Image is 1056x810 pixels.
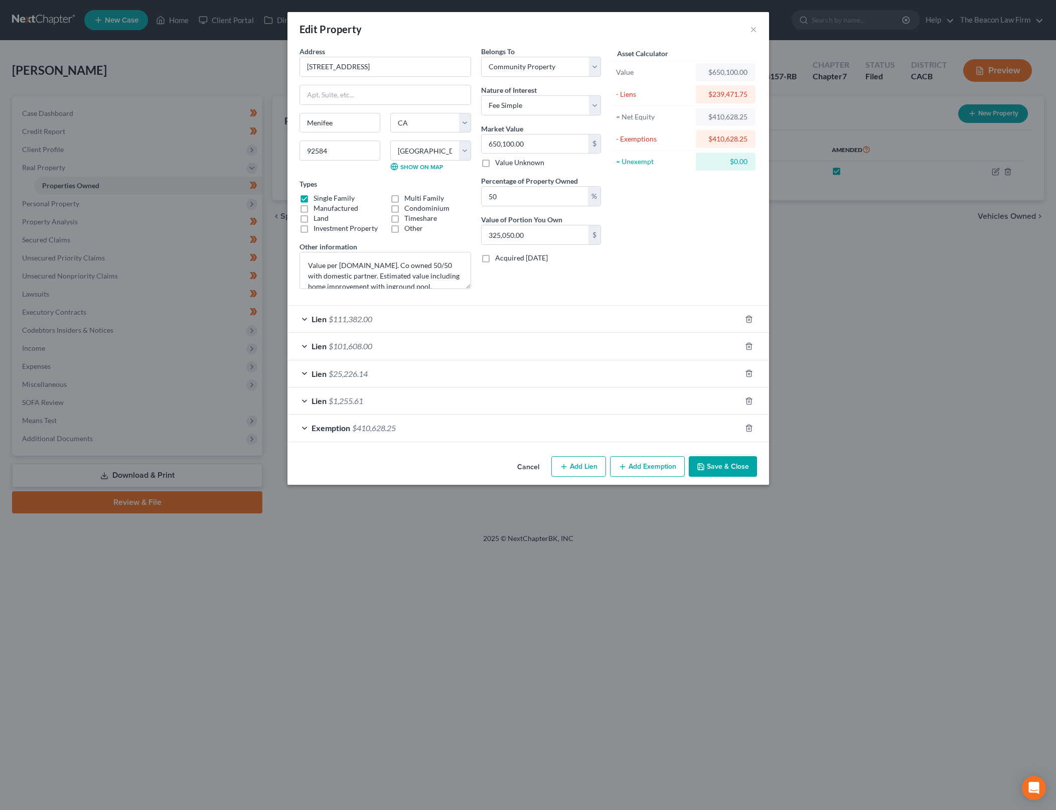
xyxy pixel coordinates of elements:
label: Other [404,223,423,233]
div: $ [588,134,600,154]
label: Value of Portion You Own [481,214,562,225]
label: Other information [299,241,357,252]
label: Land [314,213,329,223]
button: Cancel [509,457,547,477]
label: Condominium [404,203,449,213]
span: Lien [312,341,327,351]
label: Asset Calculator [617,48,668,59]
button: Add Exemption [610,456,685,477]
div: Open Intercom Messenger [1022,776,1046,800]
div: - Liens [616,89,692,99]
button: Save & Close [689,456,757,477]
button: × [750,23,757,35]
input: 0.00 [482,225,588,244]
div: $410,628.25 [704,134,747,144]
input: Apt, Suite, etc... [300,85,471,104]
span: Lien [312,369,327,378]
label: Types [299,179,317,189]
span: Address [299,47,325,56]
label: Multi Family [404,193,444,203]
span: $410,628.25 [352,423,396,433]
span: Lien [312,314,327,324]
div: = Unexempt [616,157,692,167]
div: - Exemptions [616,134,692,144]
label: Market Value [481,123,523,134]
div: Edit Property [299,22,362,36]
div: $239,471.75 [704,89,747,99]
input: 0.00 [482,134,588,154]
input: Enter city... [300,113,380,132]
span: Exemption [312,423,350,433]
span: Lien [312,396,327,406]
div: Value [616,67,692,77]
span: $25,226.14 [329,369,368,378]
input: 0.00 [482,187,588,206]
span: $101,608.00 [329,341,372,351]
span: Belongs To [481,47,515,56]
button: Add Lien [551,456,606,477]
label: Value Unknown [495,158,544,168]
a: Show on Map [390,163,443,171]
div: = Net Equity [616,112,692,122]
span: $1,255.61 [329,396,363,406]
div: $0.00 [704,157,747,167]
span: $111,382.00 [329,314,372,324]
label: Manufactured [314,203,358,213]
label: Investment Property [314,223,378,233]
label: Nature of Interest [481,85,537,95]
label: Single Family [314,193,355,203]
label: Acquired [DATE] [495,253,548,263]
input: Enter address... [300,57,471,76]
div: $ [588,225,600,244]
input: Enter zip... [299,141,380,161]
label: Percentage of Property Owned [481,176,578,186]
div: $410,628.25 [704,112,747,122]
label: Timeshare [404,213,437,223]
div: % [588,187,600,206]
div: $650,100.00 [704,67,747,77]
